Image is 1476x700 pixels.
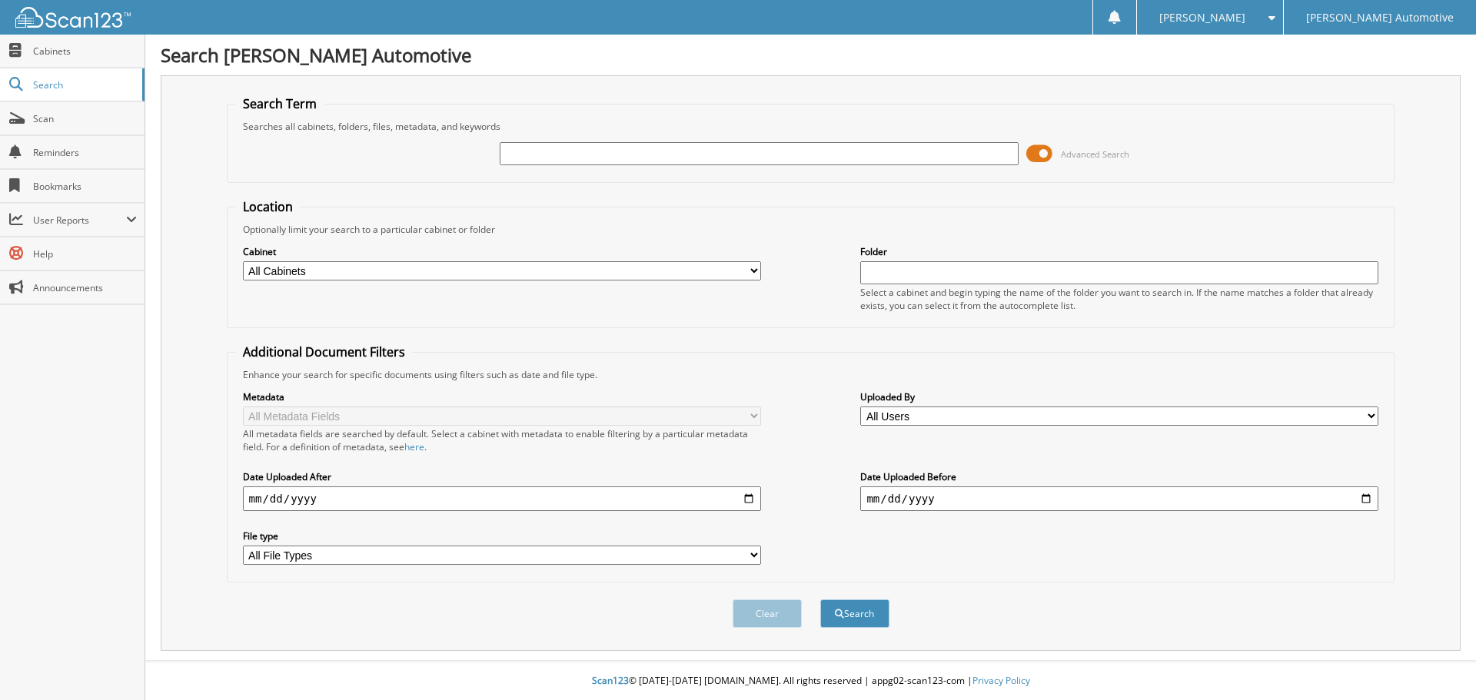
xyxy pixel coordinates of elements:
div: Select a cabinet and begin typing the name of the folder you want to search in. If the name match... [860,286,1378,312]
a: here [404,440,424,453]
div: All metadata fields are searched by default. Select a cabinet with metadata to enable filtering b... [243,427,761,453]
span: Reminders [33,146,137,159]
label: Date Uploaded Before [860,470,1378,483]
h1: Search [PERSON_NAME] Automotive [161,42,1461,68]
label: Date Uploaded After [243,470,761,483]
button: Clear [733,599,802,628]
label: Cabinet [243,245,761,258]
label: File type [243,529,761,542]
span: Announcements [33,281,137,294]
input: end [860,486,1378,511]
legend: Search Term [235,95,324,112]
label: Folder [860,245,1378,258]
span: User Reports [33,214,126,227]
span: Help [33,247,137,260]
div: Optionally limit your search to a particular cabinet or folder [235,223,1387,236]
span: Search [33,78,135,91]
span: Scan123 [592,674,629,687]
span: [PERSON_NAME] [1159,13,1245,22]
span: Advanced Search [1061,148,1129,160]
legend: Location [235,198,301,215]
span: Cabinets [33,45,137,58]
div: Searches all cabinets, folders, files, metadata, and keywords [235,120,1387,133]
span: Bookmarks [33,180,137,193]
label: Uploaded By [860,390,1378,403]
img: scan123-logo-white.svg [15,7,131,28]
input: start [243,486,761,511]
span: [PERSON_NAME] Automotive [1306,13,1454,22]
span: Scan [33,112,137,125]
a: Privacy Policy [972,674,1030,687]
button: Search [820,599,889,628]
legend: Additional Document Filters [235,343,413,360]
div: Enhance your search for specific documents using filters such as date and file type. [235,368,1387,381]
label: Metadata [243,390,761,403]
div: © [DATE]-[DATE] [DOMAIN_NAME]. All rights reserved | appg02-scan123-com | [145,662,1476,700]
